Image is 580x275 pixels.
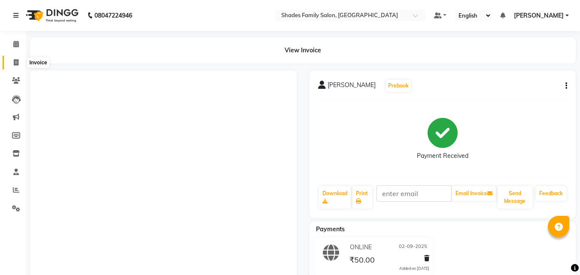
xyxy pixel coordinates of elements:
div: View Invoice [30,37,576,63]
iframe: chat widget [544,241,571,266]
span: ONLINE [350,243,372,252]
button: Send Message [498,186,532,209]
button: Prebook [386,80,411,92]
span: ₹50.00 [349,255,375,267]
span: [PERSON_NAME] [328,81,376,93]
button: Email Invoice [452,186,496,201]
b: 08047224946 [94,3,132,27]
input: enter email [377,185,452,202]
span: Payments [316,225,345,233]
a: Feedback [536,186,566,201]
div: Invoice [27,57,49,68]
img: logo [22,3,81,27]
div: Payment Received [417,151,468,160]
div: Added on [DATE] [399,266,429,272]
a: Download [319,186,351,209]
span: [PERSON_NAME] [514,11,564,20]
span: 02-09-2025 [399,243,427,252]
a: Print [352,186,372,209]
